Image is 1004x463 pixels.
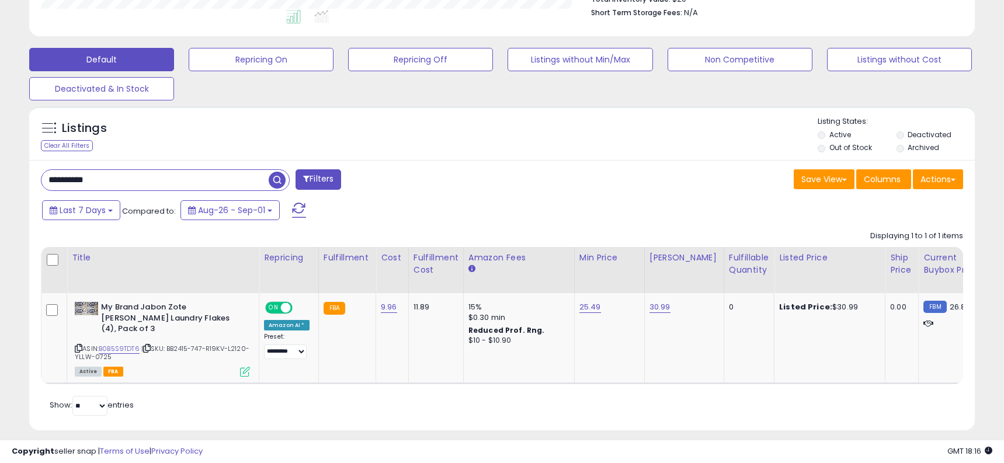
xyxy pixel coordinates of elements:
[189,48,333,71] button: Repricing On
[668,48,812,71] button: Non Competitive
[291,303,310,313] span: OFF
[324,252,371,264] div: Fulfillment
[75,367,102,377] span: All listings currently available for purchase on Amazon
[29,48,174,71] button: Default
[649,252,719,264] div: [PERSON_NAME]
[908,130,951,140] label: Deactivated
[779,252,880,264] div: Listed Price
[42,200,120,220] button: Last 7 Days
[468,264,475,274] small: Amazon Fees.
[75,302,98,315] img: 511Ddp+34WL._SL40_.jpg
[856,169,911,189] button: Columns
[381,252,404,264] div: Cost
[198,204,265,216] span: Aug-26 - Sep-01
[75,302,250,375] div: ASIN:
[829,142,872,152] label: Out of Stock
[122,206,176,217] span: Compared to:
[649,301,671,313] a: 30.99
[779,301,832,312] b: Listed Price:
[468,325,545,335] b: Reduced Prof. Rng.
[579,252,640,264] div: Min Price
[100,445,150,457] a: Terms of Use
[468,252,569,264] div: Amazon Fees
[729,252,769,276] div: Fulfillable Quantity
[264,252,314,264] div: Repricing
[12,445,54,457] strong: Copyright
[266,303,281,313] span: ON
[414,252,458,276] div: Fulfillment Cost
[508,48,652,71] button: Listings without Min/Max
[180,200,280,220] button: Aug-26 - Sep-01
[468,312,565,323] div: $0.30 min
[324,302,345,315] small: FBA
[591,8,682,18] b: Short Term Storage Fees:
[870,231,963,242] div: Displaying 1 to 1 of 1 items
[151,445,203,457] a: Privacy Policy
[468,336,565,346] div: $10 - $10.90
[41,140,93,151] div: Clear All Filters
[62,120,107,137] h5: Listings
[864,173,901,185] span: Columns
[779,302,876,312] div: $30.99
[923,252,984,276] div: Current Buybox Price
[890,302,909,312] div: 0.00
[29,77,174,100] button: Deactivated & In Stock
[12,446,203,457] div: seller snap | |
[468,302,565,312] div: 15%
[827,48,972,71] button: Listings without Cost
[923,301,946,313] small: FBM
[264,320,310,330] div: Amazon AI *
[890,252,913,276] div: Ship Price
[684,7,698,18] span: N/A
[381,301,397,313] a: 9.96
[729,302,765,312] div: 0
[913,169,963,189] button: Actions
[908,142,939,152] label: Archived
[296,169,341,190] button: Filters
[103,367,123,377] span: FBA
[947,445,992,457] span: 2025-09-9 18:16 GMT
[99,344,140,354] a: B0B5S9TDT6
[348,48,493,71] button: Repricing Off
[950,301,971,312] span: 26.89
[264,333,310,359] div: Preset:
[72,252,254,264] div: Title
[50,399,134,410] span: Show: entries
[818,116,975,127] p: Listing States:
[794,169,854,189] button: Save View
[829,130,851,140] label: Active
[101,302,243,337] b: My Brand Jabon Zote [PERSON_NAME] Laundry Flakes (4), Pack of 3
[75,344,249,361] span: | SKU: BB2415-747-R19KV-L2120-YLLW-0725
[60,204,106,216] span: Last 7 Days
[579,301,601,313] a: 25.49
[414,302,454,312] div: 11.89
